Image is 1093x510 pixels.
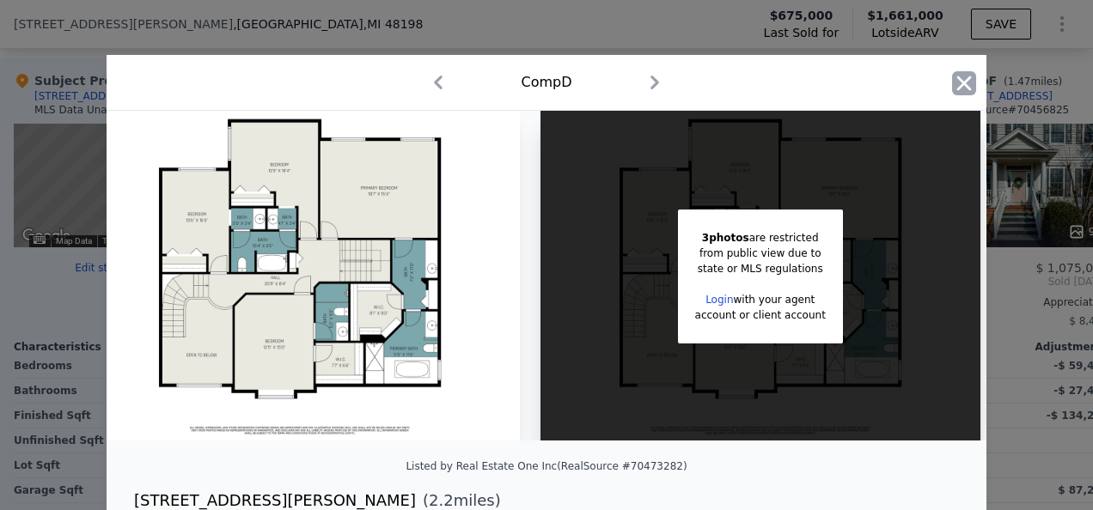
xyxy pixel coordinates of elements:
[695,307,826,323] div: account or client account
[695,246,826,261] div: from public view due to
[406,460,687,472] div: Listed by Real Estate One Inc (RealSource #70473282)
[734,294,815,306] span: with your agent
[705,294,733,306] a: Login
[521,72,571,93] div: Comp D
[80,111,520,440] img: Property Img
[695,230,826,246] div: are restricted
[702,232,749,244] span: 3 photos
[695,261,826,276] div: state or MLS regulations
[429,491,454,509] span: 2.2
